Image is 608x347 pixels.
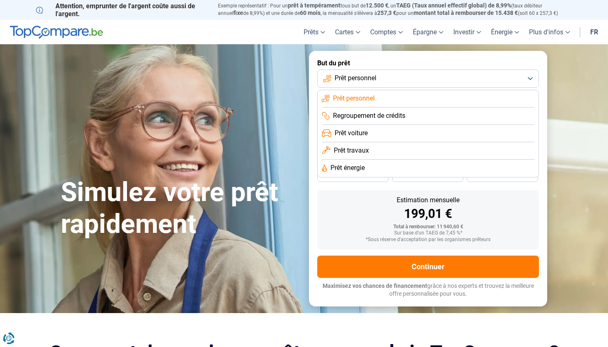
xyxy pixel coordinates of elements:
[335,74,376,83] span: Prêt personnel
[377,10,396,16] span: 257,3 €
[10,26,103,39] img: TopCompare
[333,94,375,103] span: Prêt personnel
[233,10,243,16] span: fixe
[317,256,539,278] button: Continuer
[585,20,603,44] a: fr
[524,20,575,44] a: Plus d'infos
[288,2,340,9] span: prêt à tempérament
[408,20,448,44] a: Épargne
[317,282,539,298] p: grâce à nos experts et trouvez la meilleure offre personnalisée pour vous.
[324,224,532,230] div: Total à rembourser: 11 940,60 €
[330,20,365,44] a: Cartes
[323,282,427,289] span: Maximisez vos chances de financement
[414,10,518,16] span: montant total à rembourser de 15.438 €
[324,208,532,220] div: 199,01 €
[324,237,532,243] div: *Sous réserve d'acceptation par les organismes prêteurs
[324,197,532,203] div: Estimation mensuelle
[317,69,539,88] button: Prêt personnel
[344,173,362,178] span: 36 mois
[493,173,512,178] span: 24 mois
[299,20,330,44] a: Prêts
[218,2,572,17] p: Exemple représentatif : Pour un tous but de , un (taux débiteur annuel de 8,99%) et une durée de ...
[330,163,365,172] span: Prêt énergie
[365,20,408,44] a: Comptes
[317,59,539,67] label: But du prêt
[333,111,405,120] span: Regroupement de crédits
[36,2,208,18] p: Attention, emprunter de l'argent coûte aussi de l'argent.
[396,2,511,9] span: TAEG (Taux annuel effectif global) de 8,99%
[335,129,368,138] span: Prêt voiture
[61,177,299,240] h1: Simulez votre prêt rapidement
[419,173,437,178] span: 30 mois
[324,230,532,236] div: Sur base d'un TAEG de 7,45 %*
[300,10,321,16] span: 60 mois
[486,20,524,44] a: Énergie
[366,2,388,9] span: 12.500 €
[448,20,486,44] a: Investir
[334,146,369,155] span: Prêt travaux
